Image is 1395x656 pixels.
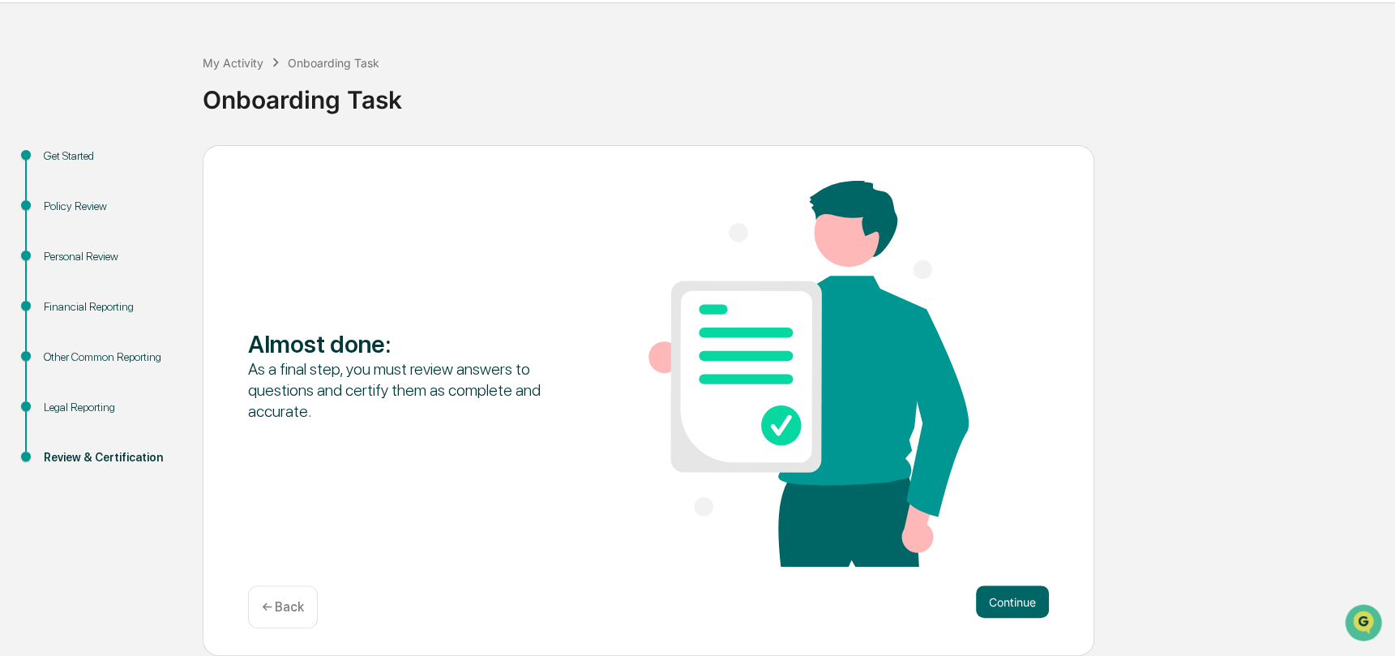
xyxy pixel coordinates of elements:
[32,235,102,251] span: Data Lookup
[16,34,295,60] p: How can we help?
[203,56,263,70] div: My Activity
[44,148,177,165] div: Get Started
[1343,602,1387,646] iframe: Open customer support
[44,399,177,416] div: Legal Reporting
[976,585,1049,618] button: Continue
[32,204,105,221] span: Preclearance
[16,124,45,153] img: 1746055101610-c473b297-6a78-478c-a979-82029cc54cd1
[55,140,205,153] div: We're available if you need us!
[44,248,177,265] div: Personal Review
[44,198,177,215] div: Policy Review
[118,206,131,219] div: 🗄️
[10,229,109,258] a: 🔎Data Lookup
[55,124,266,140] div: Start new chat
[134,204,201,221] span: Attestations
[276,129,295,148] button: Start new chat
[288,56,379,70] div: Onboarding Task
[248,329,568,358] div: Almost done :
[648,181,969,567] img: Almost done
[44,298,177,315] div: Financial Reporting
[161,275,196,287] span: Pylon
[114,274,196,287] a: Powered byPylon
[262,599,304,615] p: ← Back
[16,206,29,219] div: 🖐️
[248,358,568,422] div: As a final step, you must review answers to questions and certify them as complete and accurate.
[44,349,177,366] div: Other Common Reporting
[111,198,208,227] a: 🗄️Attestations
[203,72,1387,114] div: Onboarding Task
[16,237,29,250] div: 🔎
[44,449,177,466] div: Review & Certification
[10,198,111,227] a: 🖐️Preclearance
